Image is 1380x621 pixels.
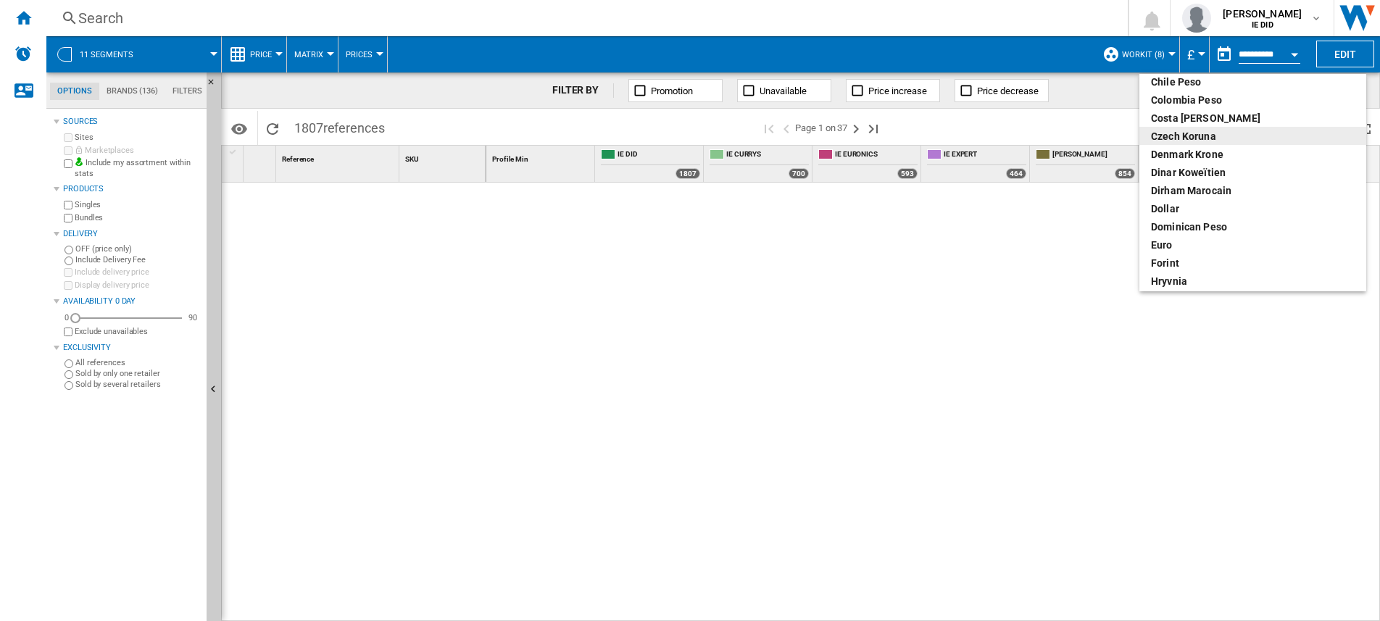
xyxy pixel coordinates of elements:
div: dirham marocain [1151,183,1355,198]
div: dinar koweïtien [1151,165,1355,180]
div: Czech Koruna [1151,129,1355,143]
div: Colombia Peso [1151,93,1355,107]
div: Costa [PERSON_NAME] [1151,111,1355,125]
div: Hryvnia [1151,274,1355,288]
div: Denmark Krone [1151,147,1355,162]
div: dollar [1151,201,1355,216]
div: Forint [1151,256,1355,270]
div: Dominican peso [1151,220,1355,234]
div: euro [1151,238,1355,252]
div: Chile Peso [1151,75,1355,89]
